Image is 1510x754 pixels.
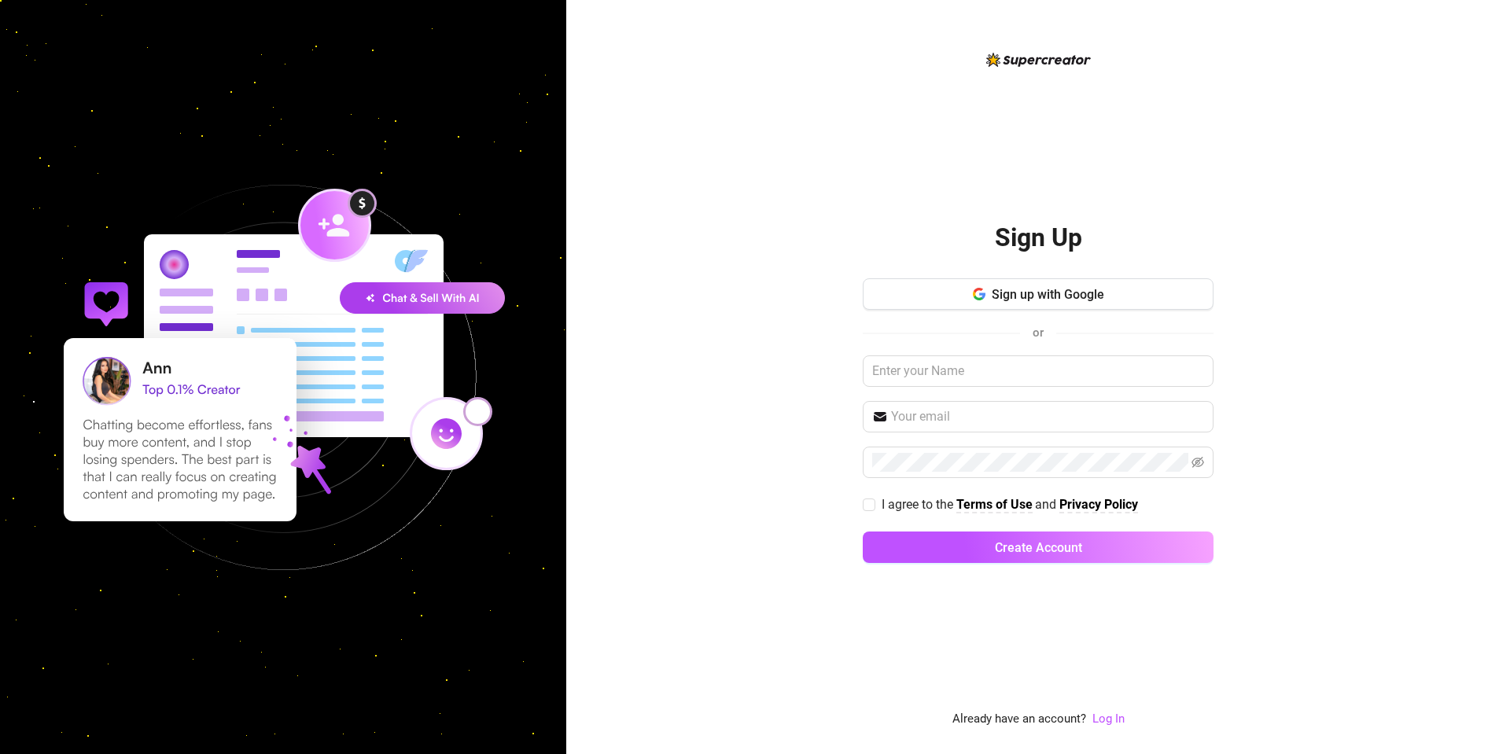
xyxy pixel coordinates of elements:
a: Log In [1092,712,1125,726]
h2: Sign Up [995,222,1082,254]
a: Log In [1092,710,1125,729]
strong: Terms of Use [956,497,1033,512]
span: or [1033,326,1044,340]
span: I agree to the [882,497,956,512]
a: Privacy Policy [1059,497,1138,513]
span: Already have an account? [952,710,1086,729]
a: Terms of Use [956,497,1033,513]
span: and [1035,497,1059,512]
span: eye-invisible [1191,456,1204,469]
span: Create Account [995,540,1082,555]
strong: Privacy Policy [1059,497,1138,512]
img: logo-BBDzfeDw.svg [986,53,1091,67]
button: Create Account [863,531,1214,563]
img: signup-background-D0MIrEPF.svg [11,105,555,649]
span: Sign up with Google [992,287,1104,302]
button: Sign up with Google [863,278,1214,310]
input: Your email [891,407,1204,426]
input: Enter your Name [863,355,1214,387]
